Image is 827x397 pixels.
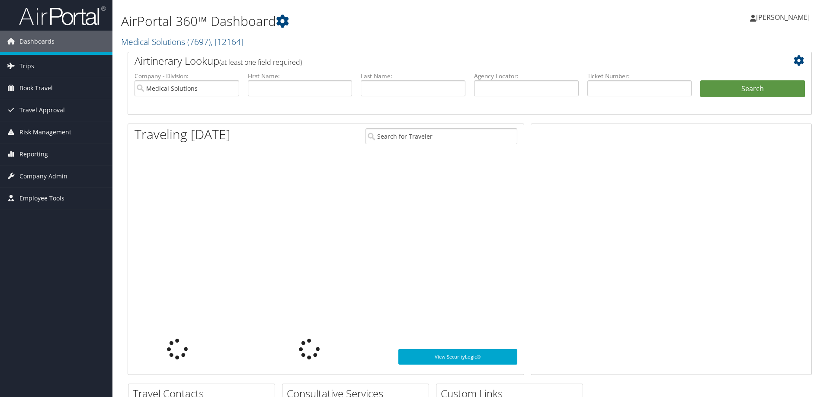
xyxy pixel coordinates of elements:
[361,72,465,80] label: Last Name:
[750,4,818,30] a: [PERSON_NAME]
[19,99,65,121] span: Travel Approval
[121,36,244,48] a: Medical Solutions
[248,72,353,80] label: First Name:
[19,165,67,187] span: Company Admin
[587,72,692,80] label: Ticket Number:
[19,187,64,209] span: Employee Tools
[19,31,54,52] span: Dashboards
[365,128,517,144] input: Search for Traveler
[19,143,48,165] span: Reporting
[474,72,579,80] label: Agency Locator:
[700,80,805,98] button: Search
[135,54,748,68] h2: Airtinerary Lookup
[187,36,211,48] span: ( 7697 )
[121,12,586,30] h1: AirPortal 360™ Dashboard
[756,13,810,22] span: [PERSON_NAME]
[135,125,231,143] h1: Traveling [DATE]
[219,57,302,67] span: (at least one field required)
[135,72,239,80] label: Company - Division:
[19,77,53,99] span: Book Travel
[19,121,71,143] span: Risk Management
[211,36,244,48] span: , [ 12164 ]
[19,55,34,77] span: Trips
[398,349,517,365] a: View SecurityLogic®
[19,6,106,26] img: airportal-logo.png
